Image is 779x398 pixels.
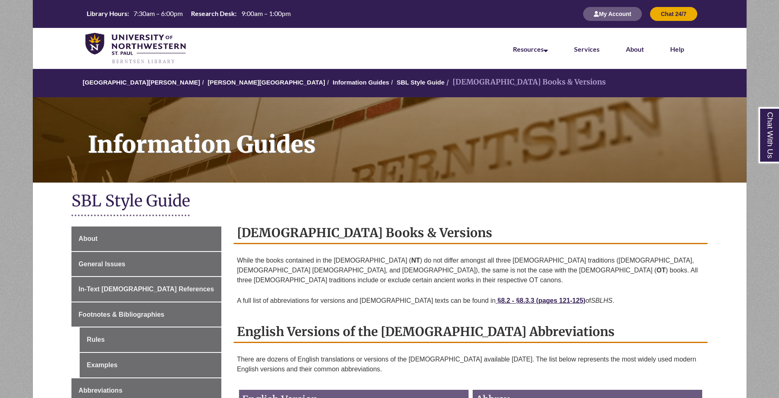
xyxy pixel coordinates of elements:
a: Chat 24/7 [650,10,697,17]
a: Help [670,45,684,53]
p: A full list of abbreviations for versions and [DEMOGRAPHIC_DATA] texts can be found in of . [237,293,704,309]
a: [GEOGRAPHIC_DATA][PERSON_NAME] [83,79,200,86]
h1: Information Guides [79,97,747,172]
button: Chat 24/7 [650,7,697,21]
table: Hours Today [83,9,294,18]
h1: SBL Style Guide [71,191,707,213]
span: 9:00am – 1:00pm [241,9,291,17]
a: Footnotes & Bibliographies [71,302,221,327]
p: While the books contained in the [DEMOGRAPHIC_DATA] ( ) do not differ amongst all three [DEMOGRAP... [237,252,704,288]
span: Abbreviations [78,387,122,394]
a: Hours Today [83,9,294,19]
em: SBLHS [591,297,612,304]
span: About [78,235,97,242]
a: Information Guides [33,97,747,183]
strong: NT [411,257,420,264]
th: Research Desk: [188,9,238,18]
img: UNWSP Library Logo [85,33,186,65]
a: SBL Style Guide [397,79,444,86]
span: 7:30am – 6:00pm [133,9,183,17]
span: General Issues [78,261,125,268]
a: My Account [583,10,642,17]
a: In-Text [DEMOGRAPHIC_DATA] References [71,277,221,302]
h2: English Versions of the [DEMOGRAPHIC_DATA] Abbreviations [234,321,708,343]
a: §8.2 - §8.3.3 (pages 121-125) [496,297,586,304]
strong: OT [657,267,666,274]
h2: [DEMOGRAPHIC_DATA] Books & Versions [234,222,708,244]
a: About [71,226,221,251]
a: Resources [513,45,548,53]
a: Services [574,45,600,53]
strong: §8.2 - §8.3.3 (pages 121-125) [497,297,585,304]
li: [DEMOGRAPHIC_DATA] Books & Versions [444,76,606,88]
p: There are dozens of English translations or versions of the [DEMOGRAPHIC_DATA] available [DATE]. ... [237,351,704,377]
a: Rules [80,327,221,352]
a: About [626,45,644,53]
span: Footnotes & Bibliographies [78,311,164,318]
a: Examples [80,353,221,377]
button: My Account [583,7,642,21]
a: Information Guides [333,79,389,86]
a: General Issues [71,252,221,277]
a: [PERSON_NAME][GEOGRAPHIC_DATA] [208,79,325,86]
span: In-Text [DEMOGRAPHIC_DATA] References [78,286,214,293]
th: Library Hours: [83,9,130,18]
